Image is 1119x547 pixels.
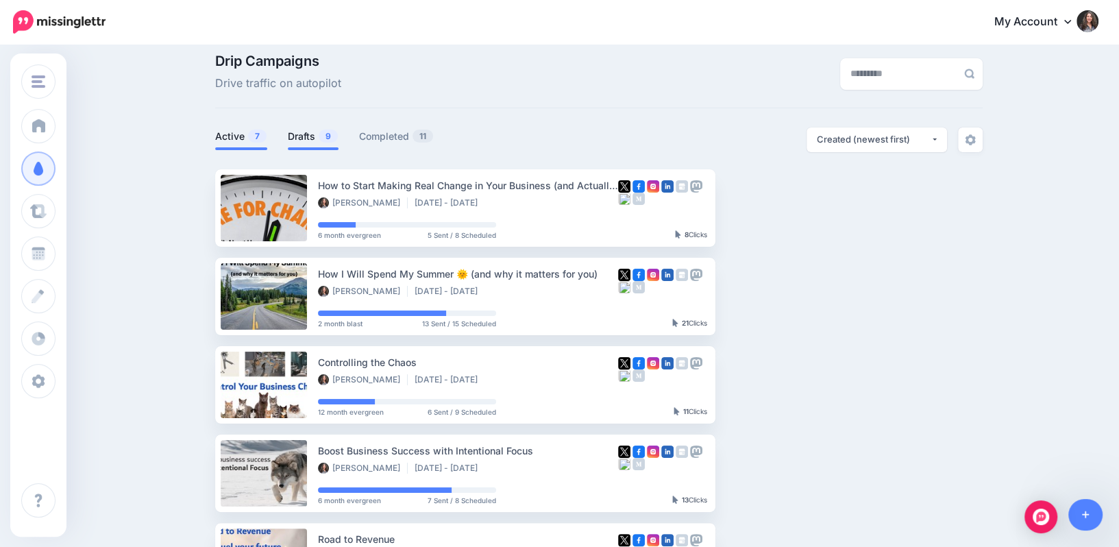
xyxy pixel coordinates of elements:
[618,534,630,546] img: twitter-square.png
[618,193,630,205] img: bluesky-grey-square.png
[676,180,688,193] img: google_business-grey-square.png
[632,193,645,205] img: medium-grey-square.png
[690,534,702,546] img: mastodon-grey-square.png
[683,407,689,415] b: 11
[618,281,630,293] img: bluesky-grey-square.png
[428,409,496,415] span: 6 Sent / 9 Scheduled
[428,232,496,239] span: 5 Sent / 8 Scheduled
[964,69,974,79] img: search-grey-6.png
[682,319,689,327] b: 21
[618,357,630,369] img: twitter-square.png
[215,128,267,145] a: Active7
[682,496,689,504] b: 13
[422,320,496,327] span: 13 Sent / 15 Scheduled
[359,128,434,145] a: Completed11
[632,281,645,293] img: medium-grey-square.png
[248,130,267,143] span: 7
[318,463,408,474] li: [PERSON_NAME]
[318,409,384,415] span: 12 month evergreen
[288,128,339,145] a: Drafts9
[413,130,433,143] span: 11
[318,320,362,327] span: 2 month blast
[318,354,618,370] div: Controlling the Chaos
[318,531,618,547] div: Road to Revenue
[318,266,618,282] div: How I Will Spend My Summer 🌞 (and why it matters for you)
[661,180,674,193] img: linkedin-square.png
[674,408,707,416] div: Clicks
[618,446,630,458] img: twitter-square.png
[632,369,645,382] img: medium-grey-square.png
[318,232,381,239] span: 6 month evergreen
[618,458,630,470] img: bluesky-grey-square.png
[318,286,408,297] li: [PERSON_NAME]
[1024,500,1057,533] div: Open Intercom Messenger
[676,357,688,369] img: google_business-grey-square.png
[318,374,408,385] li: [PERSON_NAME]
[632,534,645,546] img: facebook-square.png
[672,319,678,327] img: pointer-grey-darker.png
[676,269,688,281] img: google_business-grey-square.png
[685,230,689,239] b: 8
[318,443,618,459] div: Boost Business Success with Intentional Focus
[415,286,484,297] li: [DATE] - [DATE]
[807,127,947,152] button: Created (newest first)
[647,269,659,281] img: instagram-square.png
[661,357,674,369] img: linkedin-square.png
[318,497,381,504] span: 6 month evergreen
[647,357,659,369] img: instagram-square.png
[675,231,707,239] div: Clicks
[618,269,630,281] img: twitter-square.png
[632,357,645,369] img: facebook-square.png
[981,5,1098,39] a: My Account
[676,534,688,546] img: google_business-grey-square.png
[690,180,702,193] img: mastodon-grey-square.png
[661,269,674,281] img: linkedin-square.png
[647,534,659,546] img: instagram-square.png
[647,180,659,193] img: instagram-square.png
[415,463,484,474] li: [DATE] - [DATE]
[690,357,702,369] img: mastodon-grey-square.png
[632,180,645,193] img: facebook-square.png
[318,197,408,208] li: [PERSON_NAME]
[675,230,681,239] img: pointer-grey-darker.png
[13,10,106,34] img: Missinglettr
[215,54,341,68] span: Drip Campaigns
[817,133,931,146] div: Created (newest first)
[674,407,680,415] img: pointer-grey-darker.png
[415,197,484,208] li: [DATE] - [DATE]
[690,446,702,458] img: mastodon-grey-square.png
[661,446,674,458] img: linkedin-square.png
[672,496,678,504] img: pointer-grey-darker.png
[965,134,976,145] img: settings-grey.png
[319,130,338,143] span: 9
[690,269,702,281] img: mastodon-grey-square.png
[215,75,341,93] span: Drive traffic on autopilot
[618,369,630,382] img: bluesky-grey-square.png
[32,75,45,88] img: menu.png
[415,374,484,385] li: [DATE] - [DATE]
[676,446,688,458] img: google_business-grey-square.png
[672,319,707,328] div: Clicks
[661,534,674,546] img: linkedin-square.png
[647,446,659,458] img: instagram-square.png
[632,446,645,458] img: facebook-square.png
[428,497,496,504] span: 7 Sent / 8 Scheduled
[618,180,630,193] img: twitter-square.png
[632,458,645,470] img: medium-grey-square.png
[318,178,618,193] div: How to Start Making Real Change in Your Business (and Actually Stick With It)
[632,269,645,281] img: facebook-square.png
[672,496,707,505] div: Clicks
